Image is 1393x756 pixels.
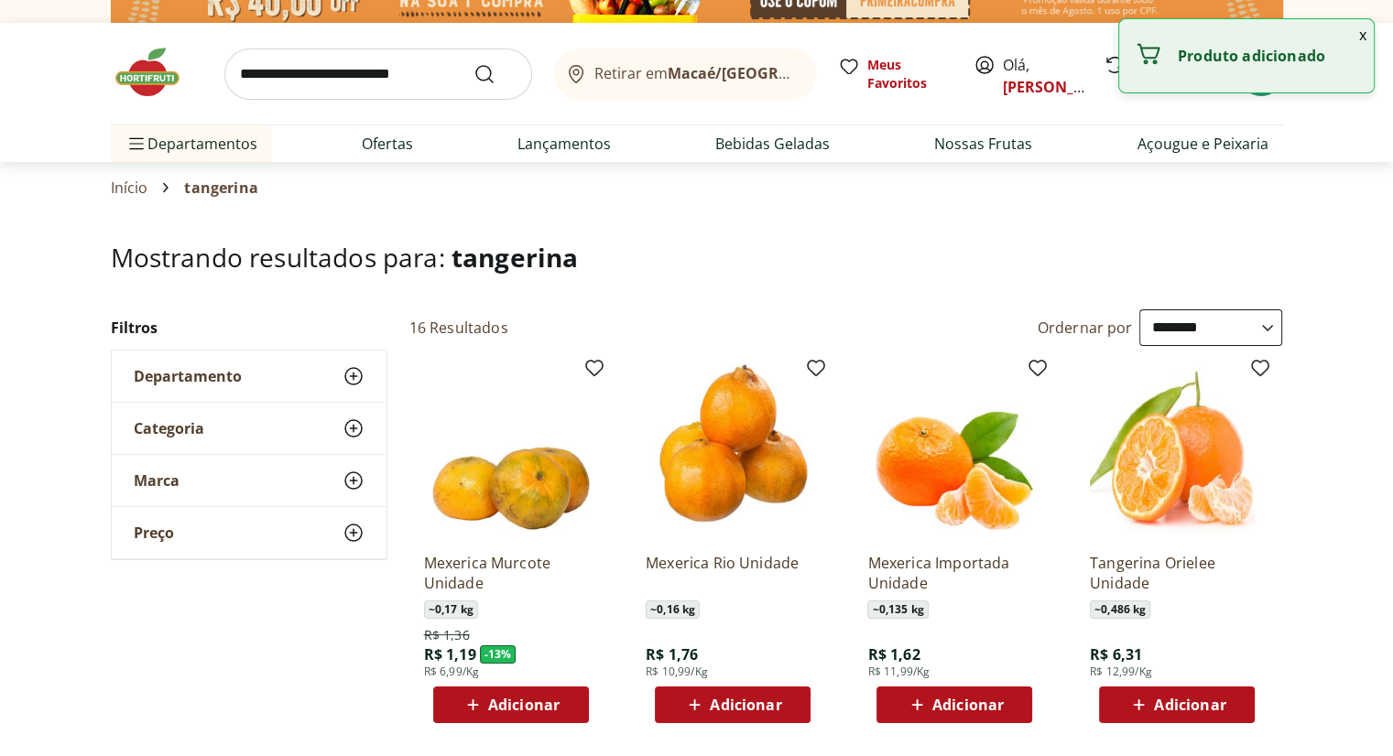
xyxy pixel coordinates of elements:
p: Produto adicionado [1178,47,1359,65]
h1: Mostrando resultados para: [111,243,1283,272]
button: Fechar notificação [1352,19,1374,50]
span: - 13 % [480,645,517,664]
span: ~ 0,135 kg [867,600,928,619]
a: Mexerica Importada Unidade [867,553,1041,593]
button: Departamento [112,351,386,402]
span: ~ 0,17 kg [424,600,478,619]
span: R$ 1,62 [867,644,920,664]
span: Departamentos [125,122,257,166]
span: Retirar em [594,65,797,81]
img: Mexerica Importada Unidade [867,364,1041,538]
a: Nossas Frutas [934,133,1032,155]
h2: Filtros [111,309,387,346]
span: Meus Favoritos [867,56,952,92]
span: R$ 1,36 [424,626,470,644]
a: Bebidas Geladas [715,133,830,155]
a: Comprar Novamente [1130,55,1216,97]
img: Tangerina Orielee Unidade [1090,364,1264,538]
button: Categoria [112,403,386,454]
button: Adicionar [433,686,589,723]
span: R$ 12,99/Kg [1090,664,1152,679]
span: tangerina [184,179,257,196]
button: Menu [125,122,147,166]
img: Mexerica Murcote Unidade [424,364,598,538]
button: Submit Search [473,63,517,85]
button: Adicionar [876,686,1032,723]
button: Preço [112,507,386,558]
a: Meus Favoritos [838,56,952,92]
img: Hortifruti [111,45,202,100]
button: Marca [112,455,386,506]
input: search [224,49,532,100]
a: Início [111,179,148,196]
img: Mexerica Rio Unidade [646,364,820,538]
span: Adicionar [1154,697,1225,712]
span: R$ 1,76 [646,644,698,664]
span: R$ 1,19 [424,644,476,664]
a: Lançamentos [517,133,611,155]
h2: 16 Resultados [409,318,508,338]
a: Ofertas [362,133,413,155]
a: Tangerina Orielee Unidade [1090,553,1264,593]
b: Macaé/[GEOGRAPHIC_DATA] [668,63,873,83]
span: Adicionar [710,697,781,712]
span: Departamento [134,367,242,385]
label: Ordernar por [1038,318,1133,338]
a: Açougue e Peixaria [1137,133,1268,155]
span: Marca [134,471,180,490]
span: Adicionar [932,697,1004,712]
span: R$ 6,31 [1090,644,1142,664]
span: R$ 10,99/Kg [646,664,708,679]
span: R$ 11,99/Kg [867,664,930,679]
span: R$ 6,99/Kg [424,664,480,679]
a: Mexerica Murcote Unidade [424,553,598,593]
span: Adicionar [488,697,560,712]
a: [PERSON_NAME] [1003,77,1122,97]
span: ~ 0,486 kg [1090,600,1150,619]
span: Preço [134,524,174,542]
span: Categoria [134,419,204,437]
button: Adicionar [655,686,811,723]
button: Retirar emMacaé/[GEOGRAPHIC_DATA] [554,49,816,100]
button: Adicionar [1099,686,1255,723]
a: Mexerica Rio Unidade [646,553,820,593]
span: Olá, [1003,54,1084,98]
span: ~ 0,16 kg [646,600,700,619]
span: tangerina [452,240,578,275]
